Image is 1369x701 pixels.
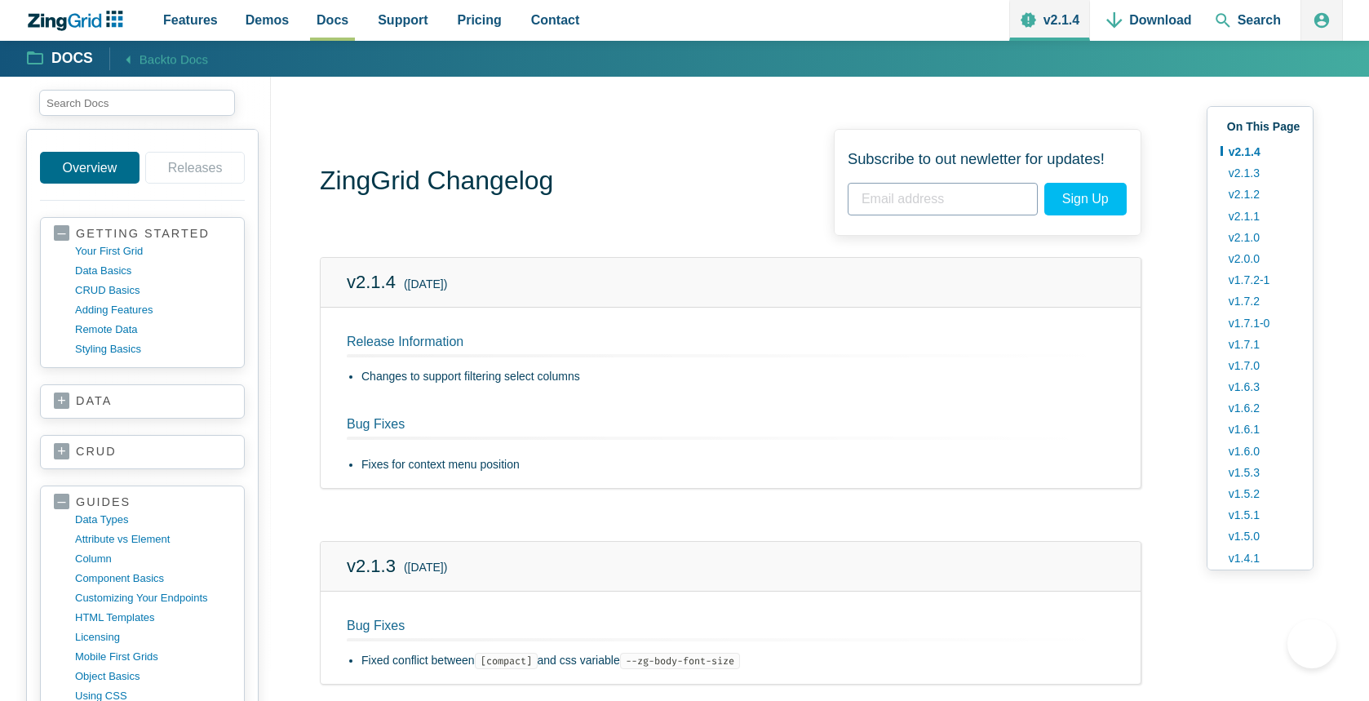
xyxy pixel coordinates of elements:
a: v2.1.3 [1221,162,1300,184]
a: v2.1.4 [1221,141,1300,162]
a: v1.6.2 [1221,397,1300,419]
span: Pricing [458,9,502,31]
a: mobile first grids [75,647,231,667]
a: styling basics [75,339,231,359]
a: getting started [54,226,231,242]
li: Changes to support filtering select columns [361,367,1114,387]
a: v1.5.0 [1221,526,1300,547]
a: v1.6.1 [1221,419,1300,440]
a: v2.1.3 [347,556,396,576]
span: Features [163,9,218,31]
span: Docs [317,9,348,31]
span: Subscribe to out newletter for updates! [848,143,1114,175]
a: v1.6.3 [1221,376,1300,397]
a: Releases [145,152,245,184]
small: ([DATE]) [404,275,447,295]
a: data types [75,510,231,530]
li: Fixes for context menu position [361,455,1114,475]
a: component basics [75,569,231,588]
h2: Bug Fixes [347,618,1114,641]
span: to Docs [166,52,208,66]
span: Back [140,49,208,69]
a: v1.4.0 [1221,569,1300,590]
a: customizing your endpoints [75,588,231,608]
a: guides [54,495,231,510]
a: v2.0.0 [1221,248,1300,269]
a: v1.7.1-0 [1221,313,1300,334]
a: v1.5.2 [1221,483,1300,504]
a: v2.1.0 [1221,227,1300,248]
a: Attribute vs Element [75,530,231,549]
span: Contact [531,9,580,31]
a: Backto Docs [109,47,208,69]
a: ZingChart Logo. Click to return to the homepage [26,11,131,31]
a: v1.7.0 [1221,355,1300,376]
a: v1.7.2-1 [1221,269,1300,291]
a: object basics [75,667,231,686]
a: licensing [75,628,231,647]
a: v2.1.1 [1221,206,1300,227]
h2: Release Information [347,334,1114,357]
a: v2.1.4 [347,272,396,292]
a: v1.4.1 [1221,548,1300,569]
code: [compact] [475,653,538,669]
a: column [75,549,231,569]
a: data [54,393,231,410]
a: v1.5.3 [1221,462,1300,483]
a: crud [54,444,231,460]
a: v1.7.2 [1221,291,1300,312]
a: your first grid [75,242,231,261]
a: v1.7.1 [1221,334,1300,355]
a: CRUD basics [75,281,231,300]
a: Overview [40,152,140,184]
a: adding features [75,300,231,320]
a: Docs [28,49,93,69]
span: Demos [246,9,289,31]
strong: Docs [51,51,93,66]
code: --zg-body-font-size [620,653,740,669]
h2: Bug Fixes [327,416,1095,446]
a: v1.5.1 [1221,504,1300,526]
input: Email address [848,183,1038,215]
h1: ZingGrid Changelog [320,164,553,201]
a: remote data [75,320,231,339]
input: search input [39,90,235,116]
a: v2.1.2 [1221,184,1300,205]
a: data basics [75,261,231,281]
span: Sign Up [1044,183,1127,215]
small: ([DATE]) [404,558,447,578]
iframe: Toggle Customer Support [1287,619,1336,668]
span: Support [378,9,428,31]
li: Fixed conflict between and css variable [361,651,1114,671]
a: v1.6.0 [1221,441,1300,462]
a: HTML templates [75,608,231,628]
